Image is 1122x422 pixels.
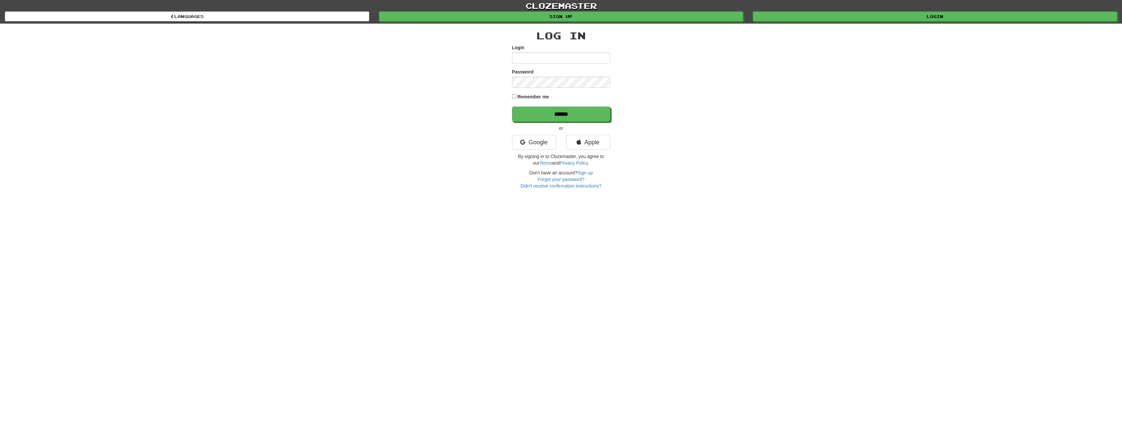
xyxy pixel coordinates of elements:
a: Didn't receive confirmation instructions? [521,183,601,189]
a: Apple [566,135,610,150]
div: Don't have an account? [512,170,610,189]
a: Languages [5,11,369,21]
a: Sign up [379,11,743,21]
a: Sign up [577,170,593,175]
label: Password [512,69,534,75]
p: By signing in to Clozemaster, you agree to our and . [512,153,610,166]
label: Remember me [517,93,549,100]
a: Google [512,135,556,150]
a: Terms [540,160,552,166]
a: Privacy Policy [560,160,588,166]
a: Forgot your password? [538,177,584,182]
a: Login [753,11,1117,21]
p: or [512,125,610,131]
label: Login [512,44,524,51]
h2: Log In [512,30,610,41]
